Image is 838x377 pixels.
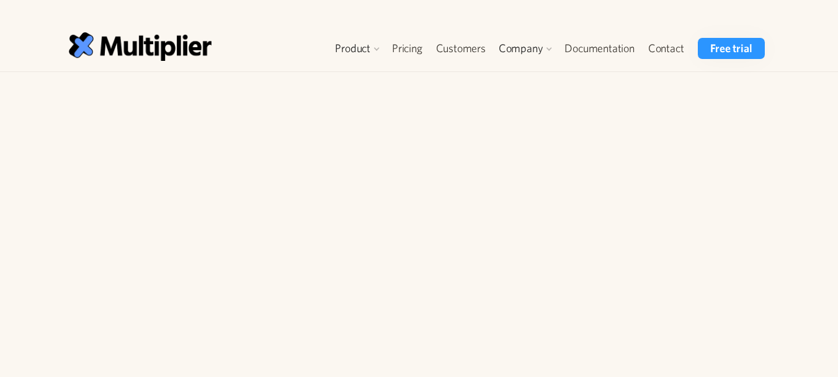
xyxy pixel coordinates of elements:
[335,41,370,56] div: Product
[329,38,385,59] div: Product
[429,38,493,59] a: Customers
[558,38,641,59] a: Documentation
[698,38,764,59] a: Free trial
[493,38,558,59] div: Company
[385,38,429,59] a: Pricing
[641,38,691,59] a: Contact
[499,41,543,56] div: Company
